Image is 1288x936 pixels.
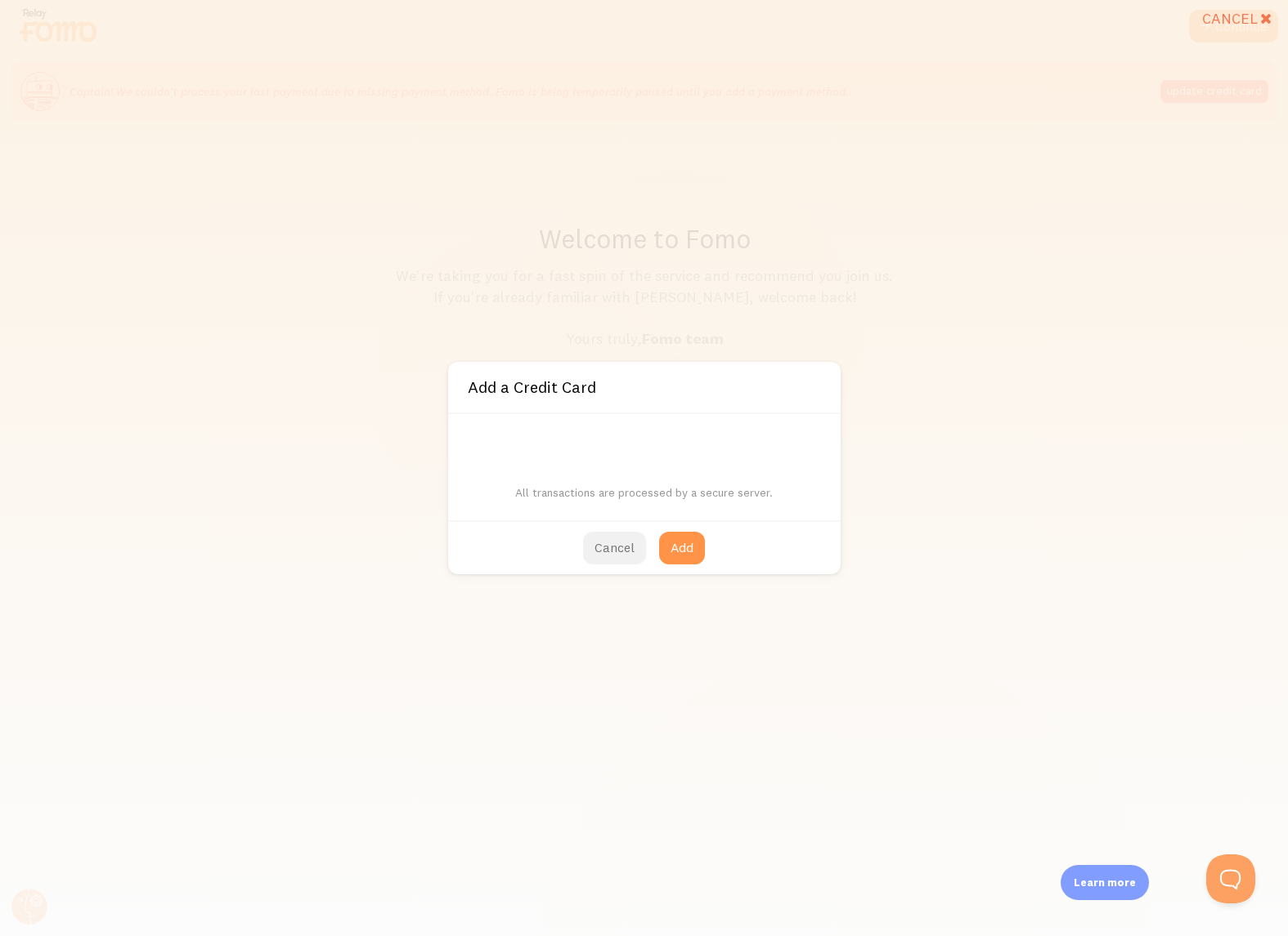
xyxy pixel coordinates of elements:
p: All transactions are processed by a secure server. [468,468,821,501]
iframe: Help Scout Beacon - Open [1206,854,1255,903]
button: Cancel [583,532,646,564]
h3: Add a Credit Card [458,379,596,395]
div: Learn more [1061,865,1149,900]
iframe: Secure card payment input frame [468,434,821,448]
button: Add [659,532,705,564]
p: Learn more [1074,875,1136,890]
div: Cancel [1202,10,1278,29]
